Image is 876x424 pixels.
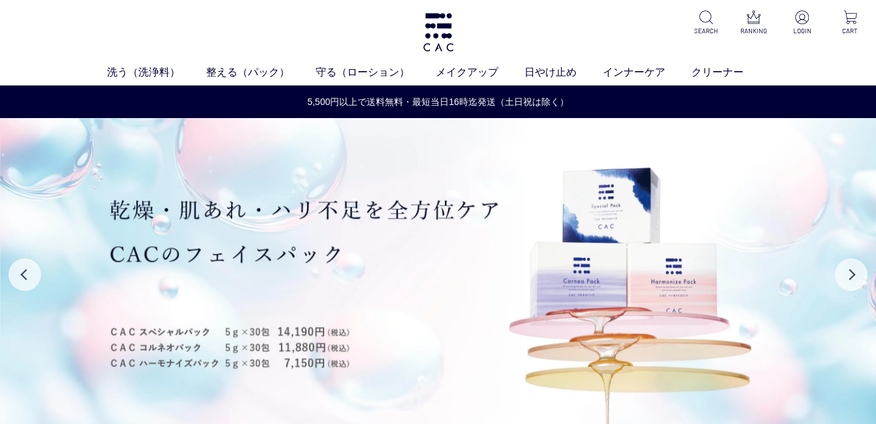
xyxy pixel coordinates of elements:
button: Previous [8,258,41,291]
a: 整える（パック） [206,65,316,80]
a: インナーケア [603,65,691,80]
img: logo [421,13,455,52]
p: SEARCH [690,26,721,36]
a: 5,500円以上で送料無料・最短当日16時迄発送（土日祝は除く） [1,95,875,109]
button: Next [835,258,868,291]
a: メイクアップ [436,65,524,80]
a: 守る（ローション） [316,65,436,80]
a: クリーナー [691,65,770,80]
a: LOGIN [787,10,817,36]
p: RANKING [738,26,769,36]
a: CART [835,10,866,36]
p: LOGIN [787,26,817,36]
a: 日やけ止め [524,65,603,80]
a: 洗う（洗浄料） [107,65,206,80]
a: RANKING [738,10,769,36]
p: CART [835,26,866,36]
a: SEARCH [690,10,721,36]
